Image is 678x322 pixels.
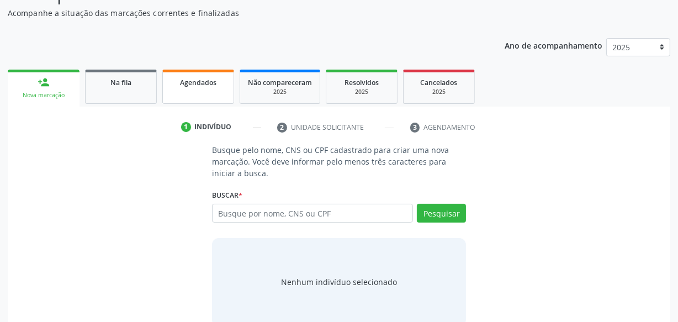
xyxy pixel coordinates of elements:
div: 2025 [334,88,389,96]
input: Busque por nome, CNS ou CPF [212,204,413,223]
p: Acompanhe a situação das marcações correntes e finalizadas [8,7,472,19]
span: Agendados [180,78,216,87]
span: Não compareceram [248,78,312,87]
div: Nenhum indivíduo selecionado [281,276,397,288]
button: Pesquisar [417,204,466,223]
div: 1 [181,122,191,132]
p: Busque pelo nome, CNS ou CPF cadastrado para criar uma nova marcação. Você deve informar pelo men... [212,144,466,179]
span: Na fila [110,78,131,87]
div: person_add [38,76,50,88]
p: Ano de acompanhamento [505,38,602,52]
span: Resolvidos [345,78,379,87]
div: 2025 [248,88,312,96]
div: Nova marcação [15,91,72,99]
span: Cancelados [421,78,458,87]
div: Indivíduo [195,122,232,132]
div: 2025 [411,88,467,96]
label: Buscar [212,187,242,204]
